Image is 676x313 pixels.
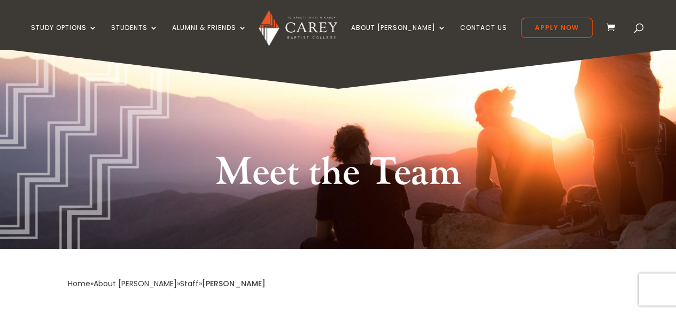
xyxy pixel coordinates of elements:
[68,277,202,291] div: » » »
[460,24,507,49] a: Contact Us
[259,10,337,46] img: Carey Baptist College
[172,24,247,49] a: Alumni & Friends
[180,278,199,289] a: Staff
[31,24,97,49] a: Study Options
[197,148,480,203] h1: Meet the Team
[202,277,266,291] div: [PERSON_NAME]
[68,278,90,289] a: Home
[94,278,177,289] a: About [PERSON_NAME]
[111,24,158,49] a: Students
[351,24,446,49] a: About [PERSON_NAME]
[521,18,593,38] a: Apply Now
